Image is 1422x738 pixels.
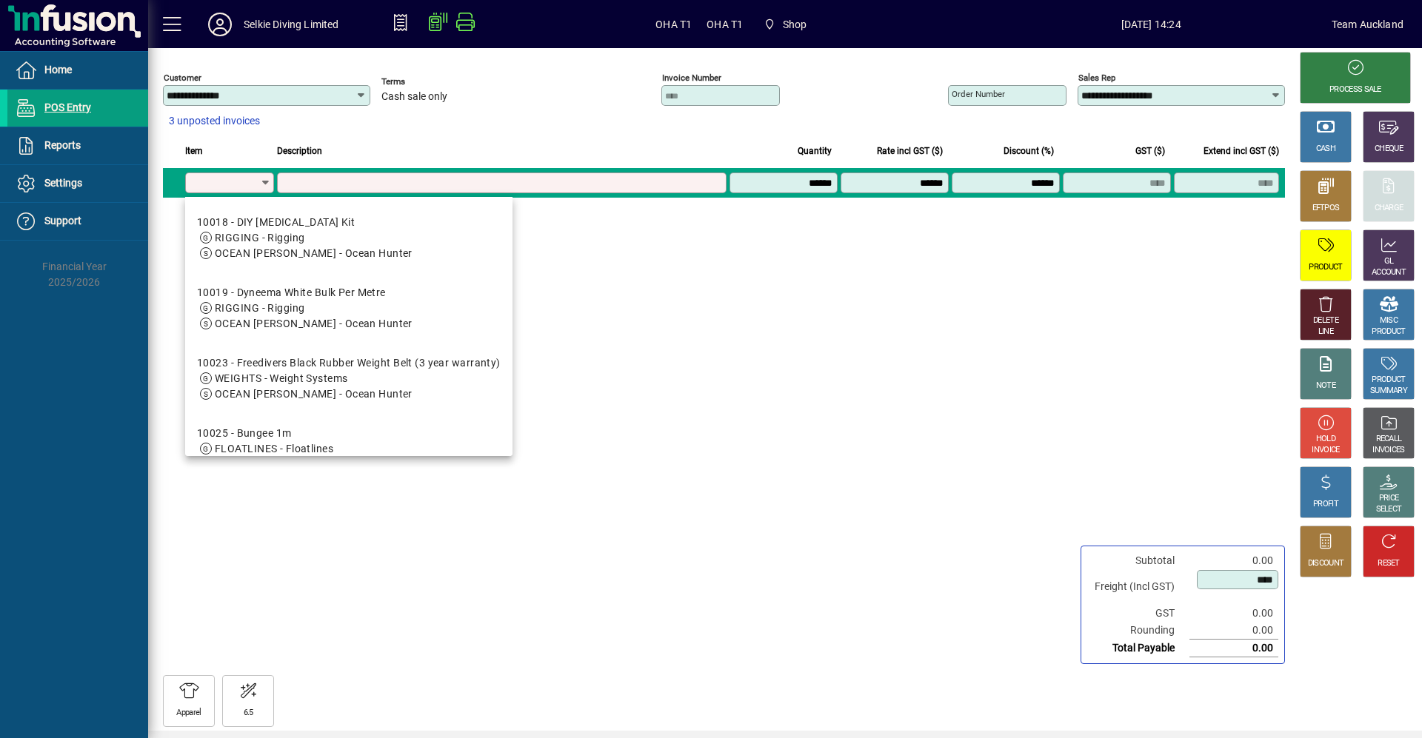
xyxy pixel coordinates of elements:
td: GST [1087,605,1189,622]
div: RECALL [1376,434,1402,445]
span: OHA T1 [655,13,692,36]
mat-label: Customer [164,73,201,83]
span: Rate incl GST ($) [877,143,943,159]
div: 6.5 [244,708,253,719]
a: Support [7,203,148,240]
div: PRODUCT [1372,326,1405,338]
a: Settings [7,165,148,202]
div: NOTE [1316,380,1335,392]
mat-option: 10019 - Dyneema White Bulk Per Metre [185,273,513,343]
a: Home [7,52,148,89]
span: Cash sale only [381,91,447,103]
td: Rounding [1087,622,1189,640]
td: 0.00 [1189,640,1278,657]
span: RIGGING - Rigging [215,232,304,244]
mat-label: Invoice number [662,73,721,83]
td: 0.00 [1189,622,1278,640]
a: Reports [7,127,148,164]
div: CASH [1316,144,1335,155]
span: Item [185,143,203,159]
mat-label: Order number [952,89,1005,99]
span: Shop [758,11,812,38]
div: 10025 - Bungee 1m [197,426,413,441]
span: Reports [44,139,81,151]
td: 0.00 [1189,605,1278,622]
div: PRICE [1379,493,1399,504]
div: EFTPOS [1312,203,1340,214]
div: SUMMARY [1370,386,1407,397]
div: 10023 - Freedivers Black Rubber Weight Belt (3 year warranty) [197,355,501,371]
td: Subtotal [1087,552,1189,569]
span: Extend incl GST ($) [1204,143,1279,159]
div: Team Auckland [1332,13,1403,36]
span: OCEAN [PERSON_NAME] - Ocean Hunter [215,388,413,400]
div: HOLD [1316,434,1335,445]
div: PROCESS SALE [1329,84,1381,95]
div: Apparel [176,708,201,719]
div: INVOICE [1312,445,1339,456]
mat-option: 10025 - Bungee 1m [185,414,513,484]
div: CHEQUE [1375,144,1403,155]
span: Discount (%) [1004,143,1054,159]
span: [DATE] 14:24 [971,13,1332,36]
span: FLOATLINES - Floatlines [215,443,333,454]
span: Terms [381,77,470,87]
span: OHA T1 [707,13,743,36]
span: 3 unposted invoices [169,113,260,129]
div: PROFIT [1313,499,1338,510]
span: Home [44,64,72,76]
div: 10019 - Dyneema White Bulk Per Metre [197,285,413,301]
td: 0.00 [1189,552,1278,569]
button: 3 unposted invoices [163,108,266,135]
div: 10018 - DIY [MEDICAL_DATA] Kit [197,215,413,230]
div: CHARGE [1375,203,1403,214]
div: PRODUCT [1372,375,1405,386]
span: Shop [783,13,807,36]
div: Selkie Diving Limited [244,13,339,36]
div: DELETE [1313,315,1338,326]
div: PRODUCT [1309,262,1342,273]
div: ACCOUNT [1372,267,1406,278]
span: GST ($) [1135,143,1165,159]
span: OCEAN [PERSON_NAME] - Ocean Hunter [215,247,413,259]
span: Description [277,143,322,159]
div: LINE [1318,326,1333,338]
td: Total Payable [1087,640,1189,657]
button: Profile [196,11,244,38]
div: GL [1384,256,1394,267]
div: DISCOUNT [1308,558,1343,569]
div: SELECT [1376,504,1402,515]
span: POS Entry [44,101,91,113]
mat-option: 10023 - Freedivers Black Rubber Weight Belt (3 year warranty) [185,343,513,414]
div: INVOICES [1372,445,1404,456]
mat-option: 10018 - DIY Wishbone Kit [185,203,513,273]
div: RESET [1378,558,1400,569]
span: OCEAN [PERSON_NAME] - Ocean Hunter [215,318,413,329]
span: Quantity [798,143,832,159]
span: RIGGING - Rigging [215,302,304,314]
span: WEIGHTS - Weight Systems [215,372,348,384]
span: Settings [44,177,82,189]
td: Freight (Incl GST) [1087,569,1189,605]
span: Support [44,215,81,227]
mat-label: Sales rep [1078,73,1115,83]
div: MISC [1380,315,1398,326]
